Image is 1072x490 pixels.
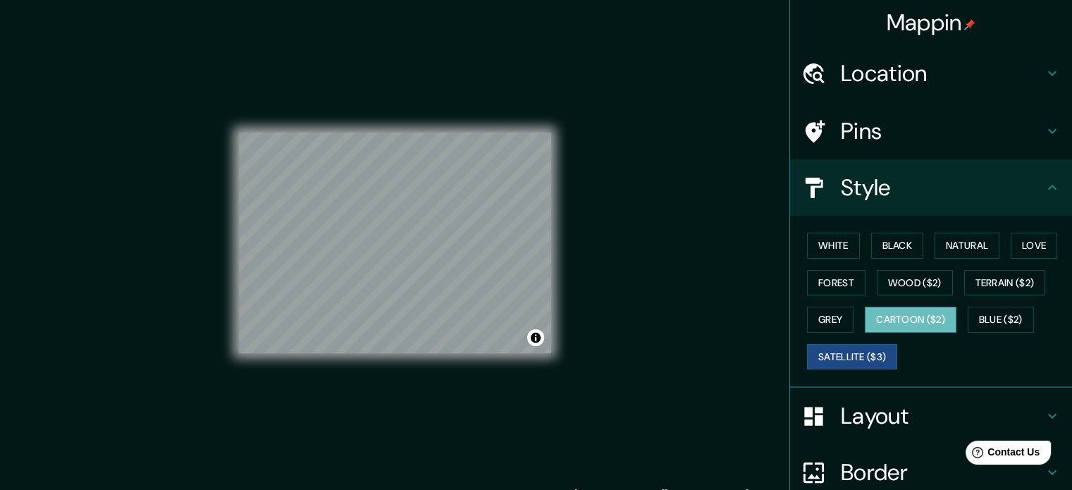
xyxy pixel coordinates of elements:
[841,117,1044,145] h4: Pins
[239,133,551,353] canvas: Map
[964,270,1046,296] button: Terrain ($2)
[807,270,865,296] button: Forest
[807,344,897,370] button: Satellite ($3)
[790,45,1072,102] div: Location
[790,159,1072,216] div: Style
[790,388,1072,444] div: Layout
[964,19,975,30] img: pin-icon.png
[841,173,1044,202] h4: Style
[871,233,924,259] button: Black
[935,233,999,259] button: Natural
[968,307,1034,333] button: Blue ($2)
[807,307,854,333] button: Grey
[790,103,1072,159] div: Pins
[527,329,544,346] button: Toggle attribution
[887,8,976,37] h4: Mappin
[947,435,1056,474] iframe: Help widget launcher
[841,402,1044,430] h4: Layout
[877,270,953,296] button: Wood ($2)
[865,307,956,333] button: Cartoon ($2)
[807,233,860,259] button: White
[1011,233,1057,259] button: Love
[841,458,1044,486] h4: Border
[841,59,1044,87] h4: Location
